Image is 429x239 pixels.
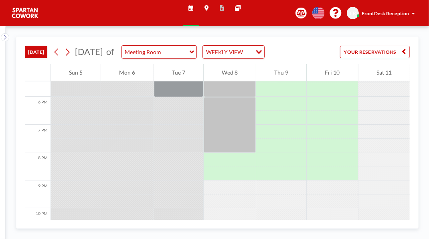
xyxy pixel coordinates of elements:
[245,47,251,57] input: Search for option
[340,46,410,58] button: YOUR RESERVATIONS
[25,125,51,153] div: 7 PM
[75,47,103,57] span: [DATE]
[362,10,409,16] span: FrontDesk Reception
[203,46,264,58] div: Search for option
[25,208,51,236] div: 10 PM
[25,180,51,209] div: 9 PM
[101,64,153,81] div: Mon 6
[25,69,51,97] div: 5 PM
[204,64,256,81] div: Wed 8
[106,47,114,57] span: of
[256,64,306,81] div: Thu 9
[122,46,190,58] input: Meeting Room
[307,64,358,81] div: Fri 10
[154,64,203,81] div: Tue 7
[11,6,39,20] img: organization-logo
[25,46,47,58] button: [DATE]
[358,64,410,81] div: Sat 11
[25,152,51,180] div: 8 PM
[51,64,101,81] div: Sun 5
[204,47,244,57] span: WEEKLY VIEW
[25,97,51,125] div: 6 PM
[350,10,356,16] span: FR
